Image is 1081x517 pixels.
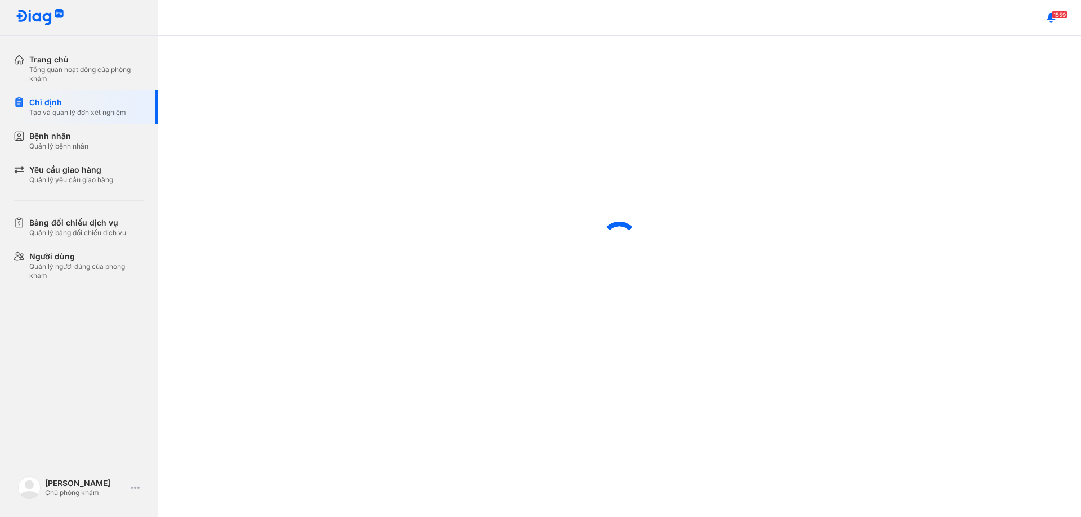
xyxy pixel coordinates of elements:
[29,262,144,280] div: Quản lý người dùng của phòng khám
[45,488,126,497] div: Chủ phòng khám
[29,54,144,65] div: Trang chủ
[29,164,113,176] div: Yêu cầu giao hàng
[29,251,144,262] div: Người dùng
[1052,11,1067,19] span: 1559
[29,176,113,185] div: Quản lý yêu cầu giao hàng
[29,142,88,151] div: Quản lý bệnh nhân
[29,217,126,228] div: Bảng đối chiếu dịch vụ
[45,478,126,488] div: [PERSON_NAME]
[29,131,88,142] div: Bệnh nhân
[29,228,126,237] div: Quản lý bảng đối chiếu dịch vụ
[29,65,144,83] div: Tổng quan hoạt động của phòng khám
[18,476,41,499] img: logo
[16,9,64,26] img: logo
[29,108,126,117] div: Tạo và quản lý đơn xét nghiệm
[29,97,126,108] div: Chỉ định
